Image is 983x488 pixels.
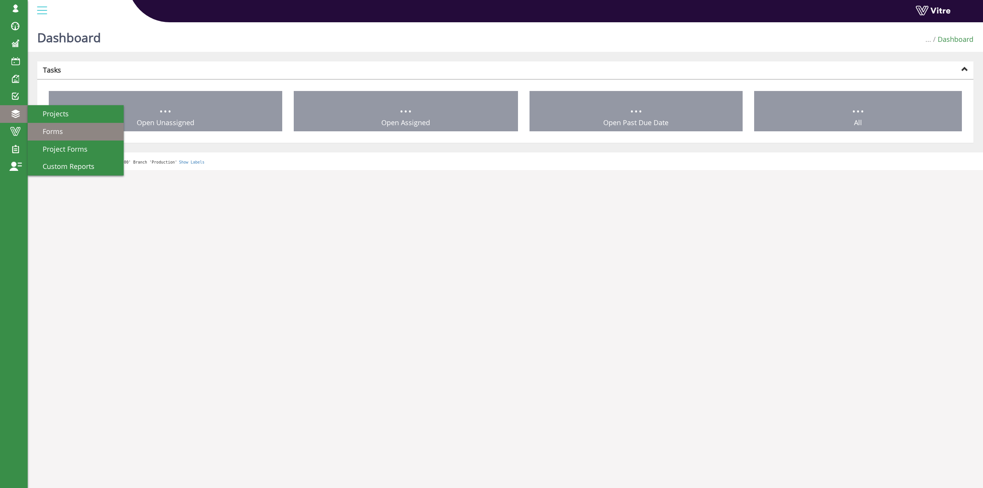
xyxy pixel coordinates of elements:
span: Open Assigned [381,118,430,127]
a: Projects [28,105,124,123]
span: ... [399,95,412,117]
span: Custom Reports [33,162,94,171]
span: Open Past Due Date [603,118,669,127]
span: Project Forms [33,144,88,154]
span: ... [852,95,864,117]
h1: Dashboard [37,19,101,52]
span: ... [159,95,172,117]
span: ... [630,95,642,117]
a: ... Open Assigned [294,91,518,132]
a: Show Labels [179,160,204,164]
a: Project Forms [28,141,124,158]
span: ... [925,35,931,44]
li: Dashboard [931,35,973,45]
span: Open Unassigned [137,118,194,127]
strong: Tasks [43,65,61,74]
a: ... Open Unassigned [49,91,282,132]
span: Forms [33,127,63,136]
a: ... All [754,91,962,132]
a: ... Open Past Due Date [530,91,743,132]
span: Projects [33,109,69,118]
span: All [854,118,862,127]
a: Custom Reports [28,158,124,175]
a: Forms [28,123,124,141]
